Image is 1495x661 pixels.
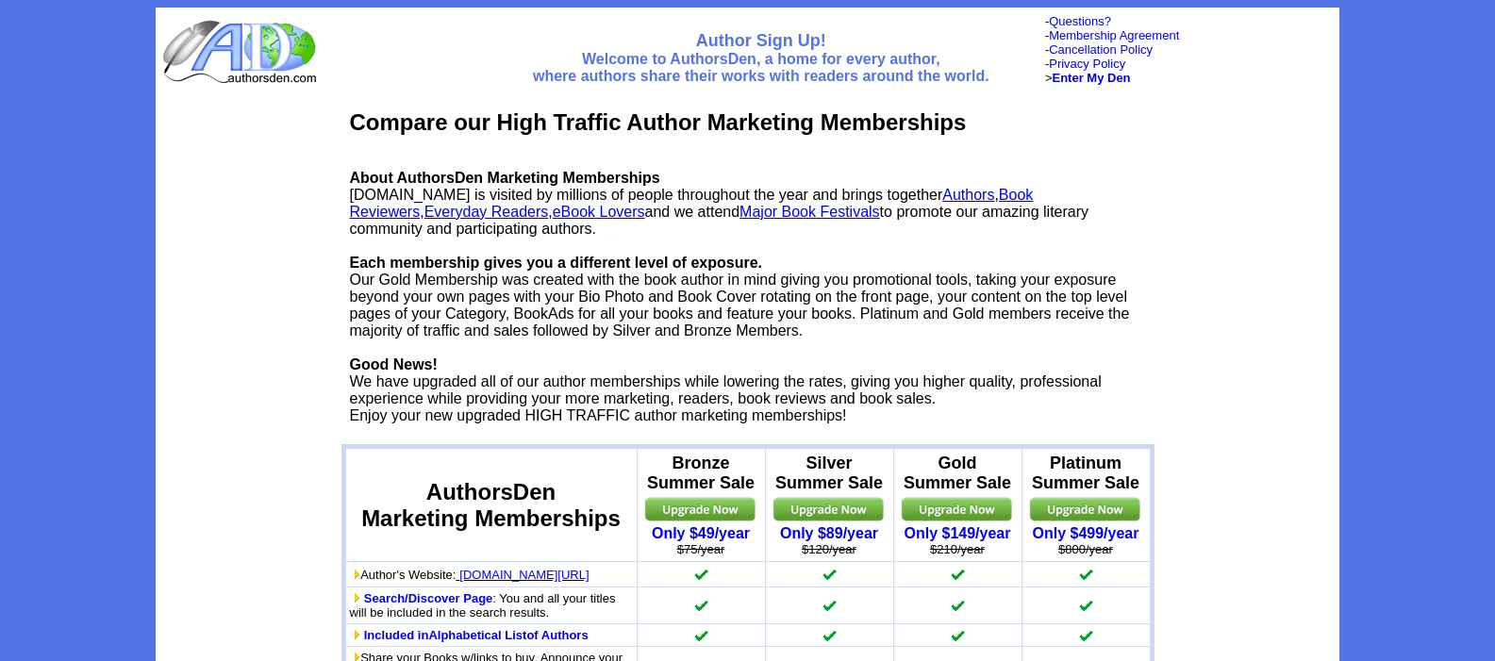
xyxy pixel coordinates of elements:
[350,170,660,186] b: About AuthorsDen Marketing Memberships
[1058,542,1113,556] strike: $800/year
[353,593,360,603] img: more_btn2.gif
[693,599,708,612] img: checkmark.gif
[361,479,621,531] font: AuthorsDen Marketing Memberships
[950,568,965,581] img: checkmark.gif
[350,255,762,271] b: Each membership gives you a different level of exposure.
[950,629,965,642] img: checkmark.gif
[424,204,549,220] a: Everyday Readers
[1052,71,1130,85] a: Enter My Den
[930,542,985,556] strike: $210/year
[822,599,837,612] img: checkmark.gif
[1049,14,1111,28] a: Questions?
[942,187,994,203] a: Authors
[1033,525,1139,541] a: Only $499/year
[771,493,889,525] img: upgrade.jpg
[1027,493,1145,525] img: upgrade.jpg
[677,542,725,556] strike: $75/year
[775,454,883,492] b: Silver Summer Sale
[350,356,438,372] b: Good News!
[353,570,360,579] img: more_btn2.gif
[899,493,1017,525] img: upgrade.jpg
[364,628,589,642] a: Included inAlphabetical Listof Authors
[553,204,645,220] a: eBook Lovers
[350,591,616,620] font: : You and all your titles will be included in the search results.
[642,493,760,525] img: upgrade.jpg
[950,599,965,612] img: checkmark.gif
[822,629,837,642] img: checkmark.gif
[905,525,1011,541] a: Only $149/year
[1078,629,1093,642] img: checkmark.gif
[739,204,880,220] a: Major Book Festivals
[802,542,856,556] strike: $120/year
[350,187,1034,220] a: Book Reviewers
[904,454,1011,492] b: Gold Summer Sale
[647,454,755,492] b: Bronze Summer Sale
[428,628,526,642] b: Alphabetical List
[350,170,1130,423] font: [DOMAIN_NAME] is visited by millions of people throughout the year and brings together , , , and ...
[780,525,878,541] a: Only $89/year
[1045,28,1179,42] font: -
[1045,14,1111,28] font: -
[350,109,967,135] b: Compare our High Traffic Author Marketing Memberships
[533,51,989,84] font: Welcome to AuthorsDen, a home for every author, where authors share their works with readers arou...
[696,31,826,50] font: Author Sign Up!
[652,525,750,541] a: Only $49/year
[693,629,708,642] img: checkmark.gif
[353,630,360,639] img: more_btn2.gif
[162,19,321,85] img: logo_ad.gif
[1045,42,1153,85] font: - - >
[822,568,837,581] img: checkmark.gif
[1032,454,1139,492] b: Platinum Summer Sale
[1078,568,1093,581] img: checkmark.gif
[1078,599,1093,612] img: checkmark.gif
[350,568,457,582] font: Author's Website:
[459,568,589,582] font: [DOMAIN_NAME][URL]
[693,568,708,581] img: checkmark.gif
[1049,42,1153,57] a: Cancellation Policy
[1049,57,1125,71] a: Privacy Policy
[364,591,493,605] a: Search/Discover Page
[1049,28,1179,42] a: Membership Agreement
